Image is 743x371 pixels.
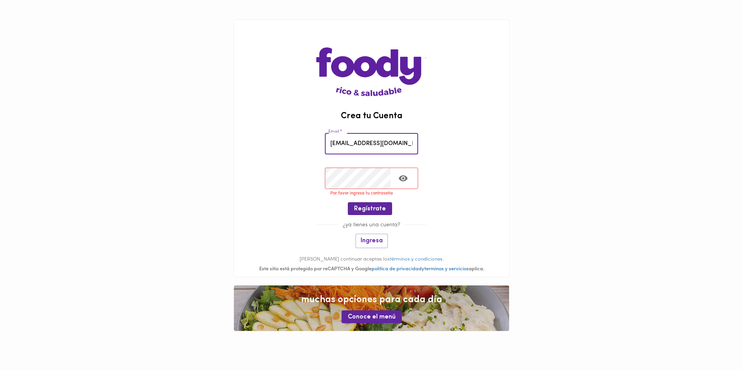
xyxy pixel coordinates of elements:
[371,266,422,271] a: politica de privacidad
[577,127,735,363] iframe: Messagebird Livechat Widget
[325,133,418,154] input: pepitoperez@gmail.com
[424,266,469,271] a: terminos y servicios
[361,237,383,245] span: Ingresa
[330,190,424,197] p: Por favor ingresa tu contraseña
[394,169,413,188] button: Toggle password visibility
[242,293,501,306] span: muchas opciones para cada día
[348,313,396,321] span: Conoce el menú
[354,205,386,213] span: Regístrate
[234,256,509,263] p: [PERSON_NAME] continuar aceptas los .
[342,310,402,323] button: Conoce el menú
[234,266,509,273] div: Este sitio está protegido por reCAPTCHA y Google y aplica.
[348,202,392,215] button: Regístrate
[390,257,443,262] a: términos y condiciones
[356,234,388,248] button: Ingresa
[338,222,405,228] span: ¿ya tienes una cuenta?
[234,112,509,121] h2: Crea tu Cuenta
[316,20,426,96] img: logo-main-page.png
